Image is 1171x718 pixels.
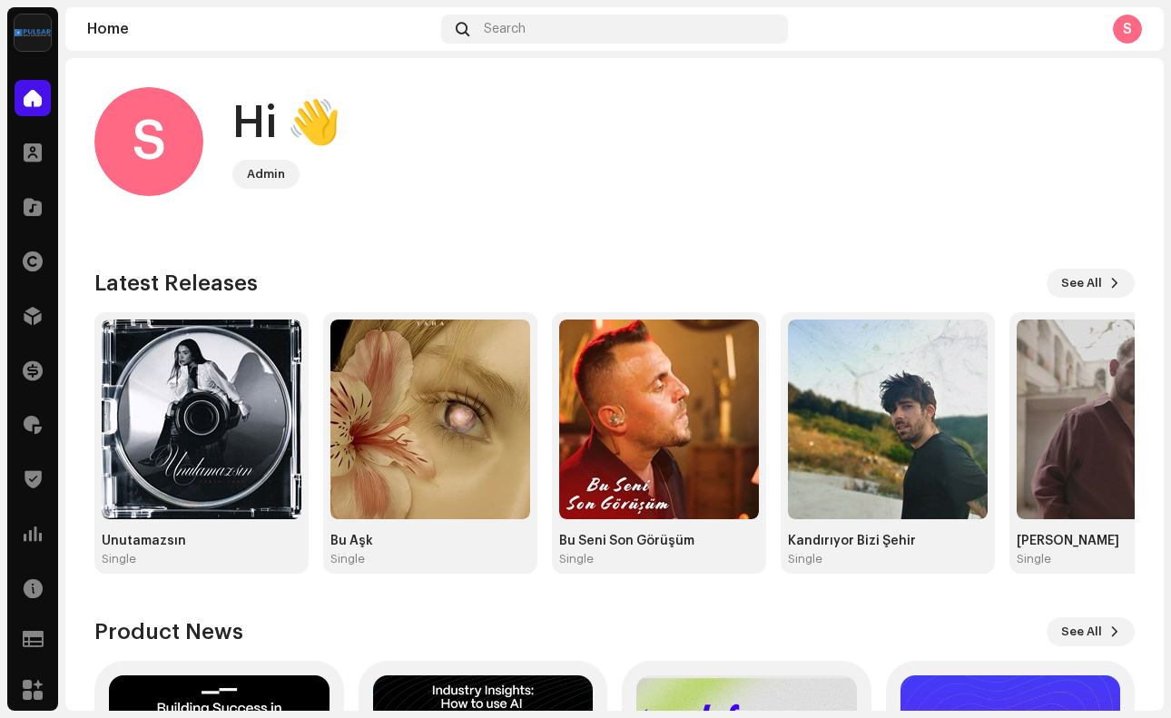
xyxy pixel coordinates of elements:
div: Single [102,552,136,566]
div: Single [788,552,822,566]
span: See All [1061,614,1102,650]
div: Bu Aşk [330,534,530,548]
span: See All [1061,265,1102,301]
img: 100f2671-afdd-47c2-a7e8-123d3e77435b [330,320,530,519]
div: Unutamazsın [102,534,301,548]
h3: Latest Releases [94,269,258,298]
button: See All [1047,269,1135,298]
div: Single [330,552,365,566]
img: 1d4ab021-3d3a-477c-8d2a-5ac14ed14e8d [15,15,51,51]
h3: Product News [94,617,243,646]
div: S [94,87,203,196]
div: S [1113,15,1142,44]
div: Kandırıyor Bizi Şehir [788,534,988,548]
div: Single [1017,552,1051,566]
img: 9cf37bc2-2144-4bbf-bb94-535d67f5dd20 [788,320,988,519]
div: Single [559,552,594,566]
img: d59b4419-acde-417b-bedb-dc3cab8be0a8 [102,320,301,519]
div: Admin [247,163,285,185]
img: af7208d9-5ddc-4ca0-be63-12b33fc44519 [559,320,759,519]
div: Hi 👋 [232,94,341,152]
span: Search [484,22,526,36]
div: Home [87,22,434,36]
button: See All [1047,617,1135,646]
div: Bu Seni Son Görüşüm [559,534,759,548]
